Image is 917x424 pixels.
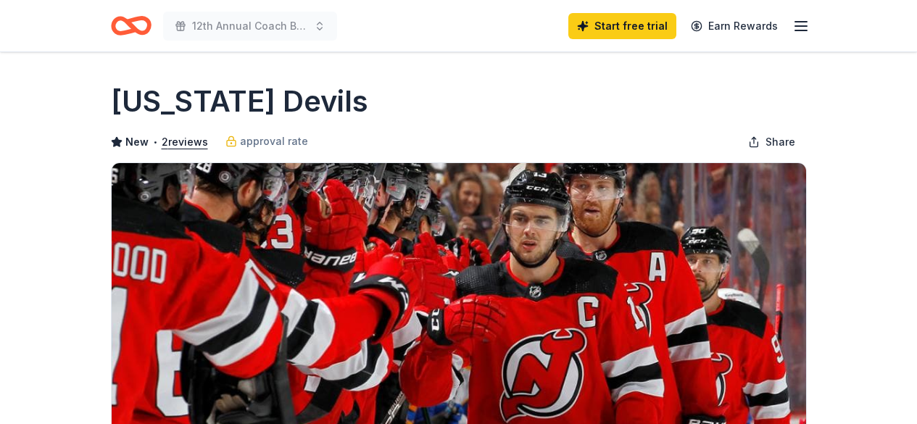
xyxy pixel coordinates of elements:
button: 12th Annual Coach Bingo & Tricky Tray [163,12,337,41]
span: 12th Annual Coach Bingo & Tricky Tray [192,17,308,35]
span: New [125,133,149,151]
button: Share [736,128,807,157]
span: • [152,136,157,148]
span: Share [765,133,795,151]
a: Start free trial [568,13,676,39]
span: approval rate [240,133,308,150]
a: Earn Rewards [682,13,787,39]
button: 2reviews [162,133,208,151]
h1: [US_STATE] Devils [111,81,368,122]
a: approval rate [225,133,308,150]
a: Home [111,9,152,43]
